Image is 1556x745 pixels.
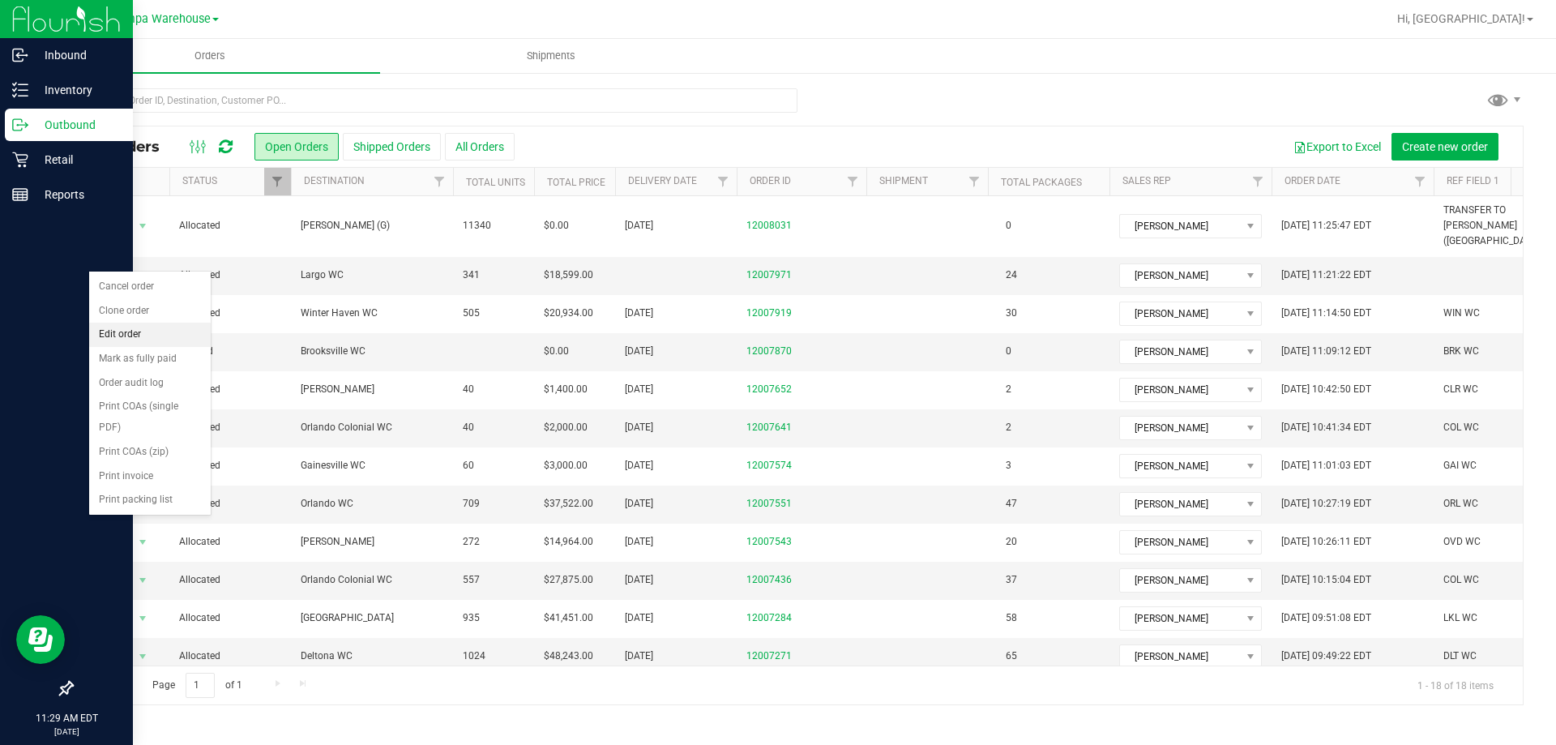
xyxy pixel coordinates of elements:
inline-svg: Outbound [12,117,28,133]
span: [PERSON_NAME] [1120,531,1241,554]
span: 37 [998,568,1025,592]
span: Deltona WC [301,649,443,664]
a: Filter [426,168,453,195]
span: 58 [998,606,1025,630]
span: 65 [998,644,1025,668]
li: Print packing list [89,488,211,512]
span: Allocated [179,268,281,283]
a: Total Packages [1001,177,1082,188]
span: Allocated [179,382,281,397]
p: Retail [28,150,126,169]
span: [DATE] [625,572,653,588]
span: [PERSON_NAME] [1120,607,1241,630]
li: Print COAs (single PDF) [89,395,211,439]
span: Orlando WC [301,496,443,512]
span: 11340 [463,218,491,233]
a: Order ID [750,175,791,186]
span: [PERSON_NAME] [1120,215,1241,238]
span: 935 [463,610,480,626]
span: 1024 [463,649,485,664]
a: 12007641 [746,420,792,435]
a: 12008031 [746,218,792,233]
span: $48,243.00 [544,649,593,664]
a: Filter [840,168,866,195]
span: Orlando Colonial WC [301,572,443,588]
li: Print invoice [89,465,211,489]
span: Largo WC [301,268,443,283]
span: Brooksville WC [301,344,443,359]
a: Shipment [879,175,928,186]
p: Reports [28,185,126,204]
a: Filter [710,168,737,195]
span: Shipments [505,49,597,63]
iframe: Resource center [16,615,65,664]
a: Shipments [380,39,721,73]
inline-svg: Retail [12,152,28,168]
a: 12007436 [746,572,792,588]
span: [DATE] [625,496,653,512]
a: 12007870 [746,344,792,359]
span: [DATE] [625,218,653,233]
span: select [133,215,153,238]
span: $0.00 [544,344,569,359]
p: Inventory [28,80,126,100]
span: [DATE] [625,649,653,664]
span: CLR WC [1443,382,1478,397]
span: $27,875.00 [544,572,593,588]
span: [DATE] [625,610,653,626]
span: Gainesville WC [301,458,443,473]
inline-svg: Inventory [12,82,28,98]
span: Allocated [179,458,281,473]
span: 272 [463,534,480,550]
span: 0 [998,340,1020,363]
span: [DATE] [625,382,653,397]
span: [PERSON_NAME] [301,382,443,397]
span: 30 [998,302,1025,325]
a: Filter [1407,168,1434,195]
span: 40 [463,420,474,435]
span: [PERSON_NAME] (G) [301,218,443,233]
span: [PERSON_NAME] [1120,417,1241,439]
span: [PERSON_NAME] [301,534,443,550]
span: Page of 1 [139,673,255,698]
span: [DATE] 10:26:11 EDT [1281,534,1371,550]
a: 12007543 [746,534,792,550]
span: [DATE] 11:21:22 EDT [1281,268,1371,283]
span: [DATE] [625,534,653,550]
span: [PERSON_NAME] [1120,379,1241,401]
span: [DATE] 11:14:50 EDT [1281,306,1371,321]
span: $3,000.00 [544,458,588,473]
span: [GEOGRAPHIC_DATA] [301,610,443,626]
a: Order Date [1285,175,1340,186]
span: 2 [998,378,1020,401]
span: Allocated [179,610,281,626]
span: Allocated [179,420,281,435]
a: Orders [39,39,380,73]
span: select [133,264,153,287]
span: 40 [463,382,474,397]
span: $18,599.00 [544,268,593,283]
span: COL WC [1443,572,1479,588]
span: $2,000.00 [544,420,588,435]
span: Create new order [1402,140,1488,153]
span: ORL WC [1443,496,1478,512]
span: Allocated [179,534,281,550]
span: Allocated [179,496,281,512]
span: [DATE] 11:01:03 EDT [1281,458,1371,473]
span: [PERSON_NAME] [1120,340,1241,363]
span: 341 [463,268,480,283]
a: 12007271 [746,649,792,664]
p: 11:29 AM EDT [7,711,126,726]
a: 12007574 [746,458,792,473]
span: $37,522.00 [544,496,593,512]
span: select [133,531,153,554]
span: [DATE] 11:25:47 EDT [1281,218,1371,233]
a: Status [182,175,217,186]
span: LKL WC [1443,610,1477,626]
li: Clone order [89,299,211,323]
span: [DATE] [625,458,653,473]
li: Mark as fully paid [89,347,211,371]
p: [DATE] [7,726,126,738]
li: Edit order [89,323,211,347]
span: COL WC [1443,420,1479,435]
